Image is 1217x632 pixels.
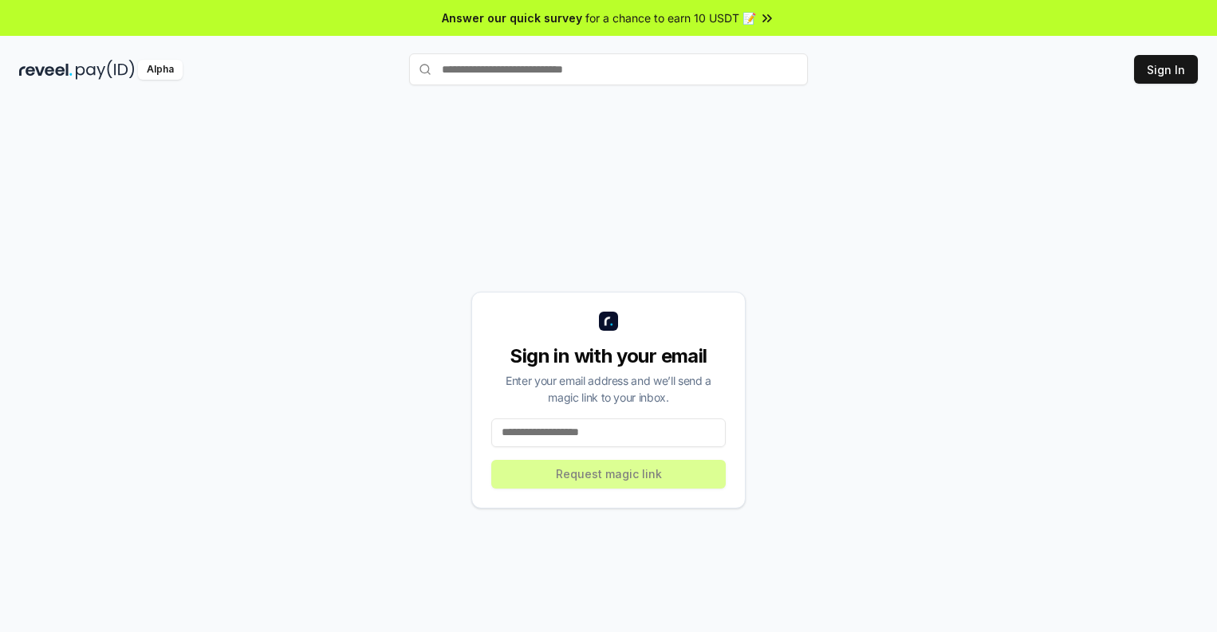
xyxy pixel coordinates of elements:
[138,60,183,80] div: Alpha
[585,10,756,26] span: for a chance to earn 10 USDT 📝
[491,372,726,406] div: Enter your email address and we’ll send a magic link to your inbox.
[599,312,618,331] img: logo_small
[491,343,726,369] div: Sign in with your email
[1134,55,1198,84] button: Sign In
[19,60,73,80] img: reveel_dark
[442,10,582,26] span: Answer our quick survey
[76,60,135,80] img: pay_id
